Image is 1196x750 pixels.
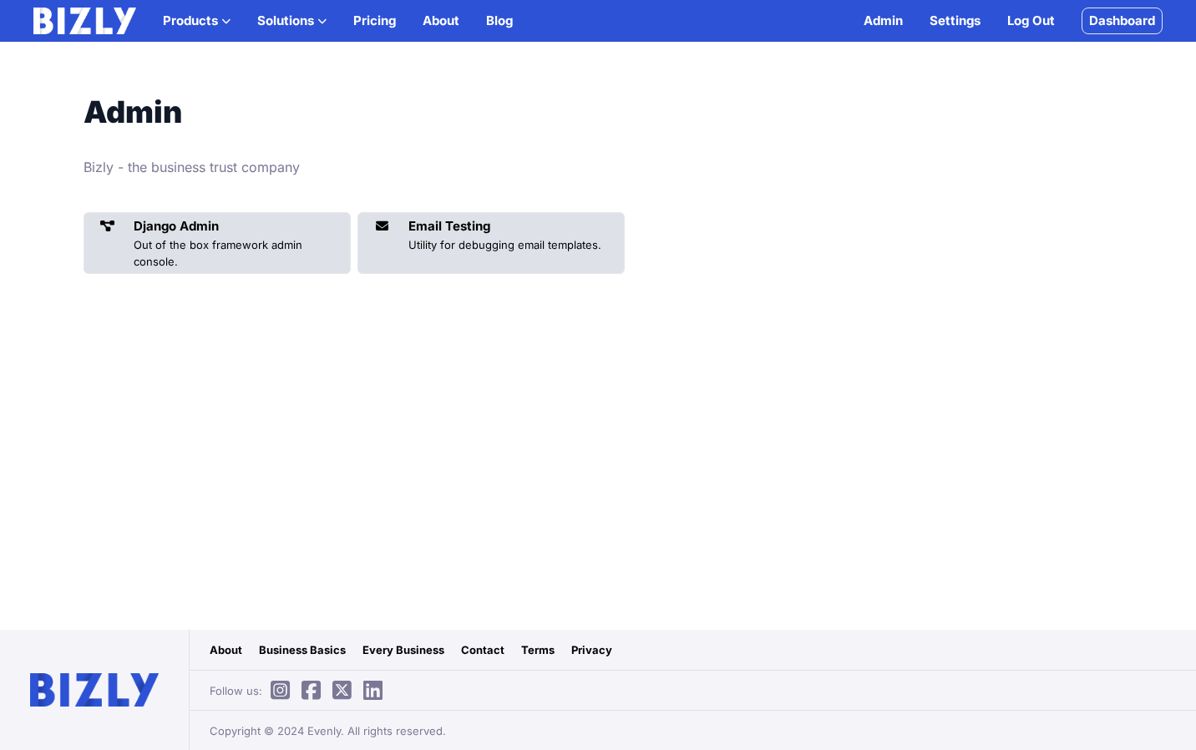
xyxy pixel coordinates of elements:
a: Contact [461,641,504,658]
a: About [423,11,459,31]
a: Settings [930,11,981,31]
span: Follow us: [210,682,391,699]
a: Log Out [1007,11,1055,31]
span: Copyright © 2024 Evenly. All rights reserved. [210,722,446,739]
a: Blog [486,11,513,31]
a: Terms [521,641,555,658]
a: About [210,641,242,658]
a: Business Basics [259,641,346,658]
p: Bizly - the business trust company [84,155,626,179]
div: Email Testing [408,216,601,236]
a: Email Testing Utility for debugging email templates. [357,212,625,274]
a: Dashboard [1082,8,1163,34]
button: Products [163,11,231,31]
button: Solutions [257,11,327,31]
h1: Admin [84,95,626,129]
a: Every Business [362,641,444,658]
a: Pricing [353,11,396,31]
a: Django Admin Out of the box framework admin console. [84,212,351,274]
a: Privacy [571,641,612,658]
div: Out of the box framework admin console. [134,236,343,270]
a: Admin [864,11,903,31]
div: Utility for debugging email templates. [408,236,601,253]
div: Django Admin [134,216,343,236]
